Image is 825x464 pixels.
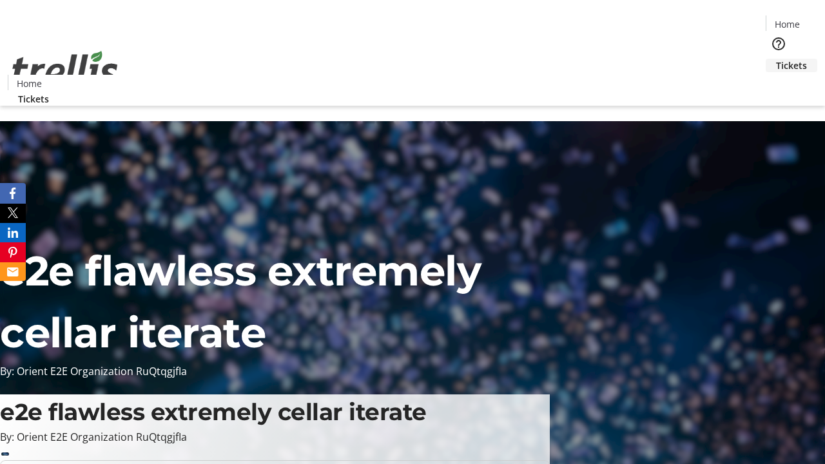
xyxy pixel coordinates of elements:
[766,31,791,57] button: Help
[766,17,808,31] a: Home
[776,59,807,72] span: Tickets
[766,59,817,72] a: Tickets
[8,92,59,106] a: Tickets
[18,92,49,106] span: Tickets
[17,77,42,90] span: Home
[8,77,50,90] a: Home
[766,72,791,98] button: Cart
[8,37,122,101] img: Orient E2E Organization RuQtqgjfIa's Logo
[775,17,800,31] span: Home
